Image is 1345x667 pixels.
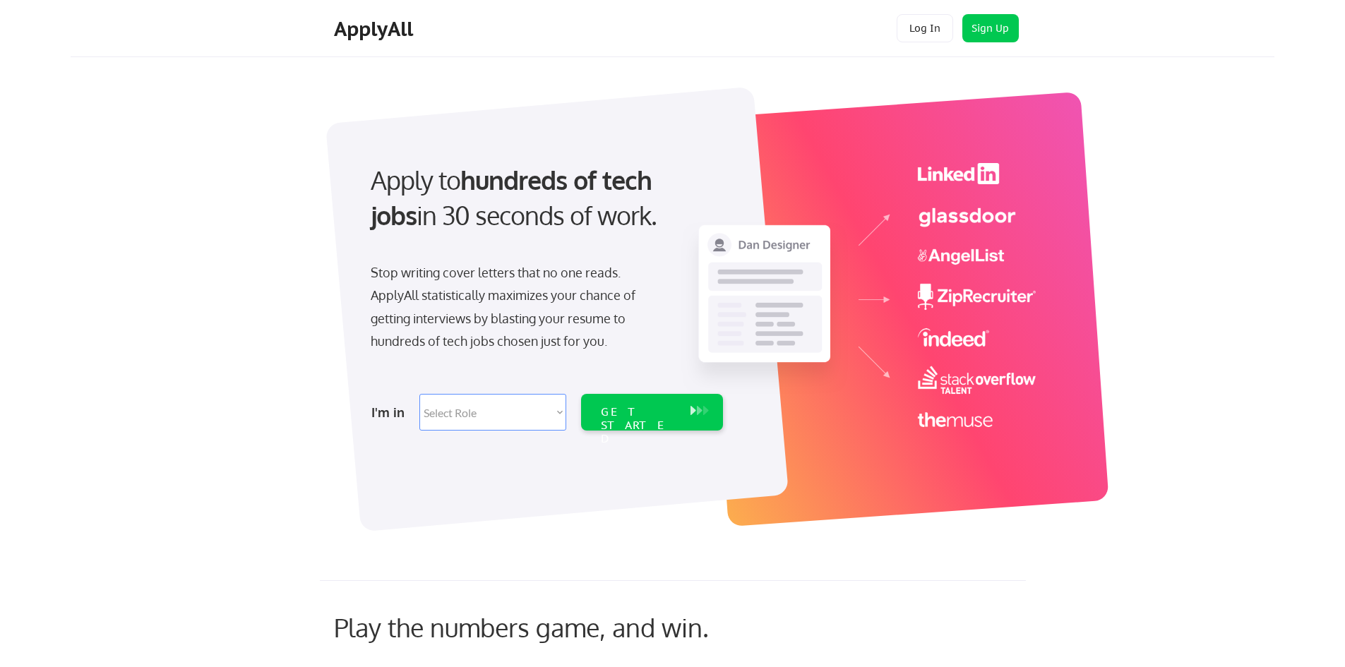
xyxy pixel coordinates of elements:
strong: hundreds of tech jobs [371,164,658,231]
div: Apply to in 30 seconds of work. [371,162,717,234]
button: Sign Up [962,14,1019,42]
div: ApplyAll [334,17,417,41]
div: Stop writing cover letters that no one reads. ApplyAll statistically maximizes your chance of get... [371,261,661,353]
button: Log In [897,14,953,42]
div: GET STARTED [601,405,676,446]
div: I'm in [371,401,411,423]
div: Play the numbers game, and win. [334,612,772,642]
